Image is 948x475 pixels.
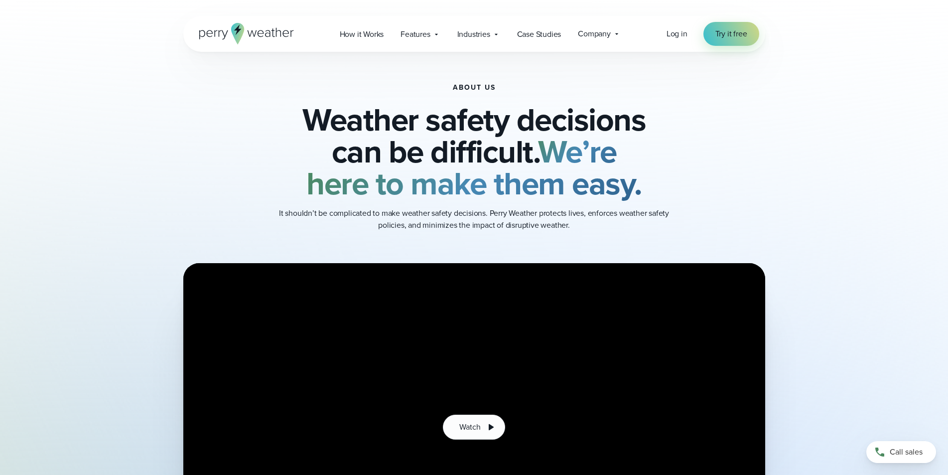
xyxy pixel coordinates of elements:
[457,28,490,40] span: Industries
[703,22,759,46] a: Try it free
[517,28,561,40] span: Case Studies
[275,207,674,231] p: It shouldn’t be complicated to make weather safety decisions. Perry Weather protects lives, enfor...
[306,128,642,207] strong: We’re here to make them easy.
[443,415,505,440] button: Watch
[578,28,611,40] span: Company
[401,28,430,40] span: Features
[715,28,747,40] span: Try it free
[667,28,687,40] a: Log in
[667,28,687,39] span: Log in
[453,84,496,92] h1: About Us
[866,441,936,463] a: Call sales
[331,24,393,44] a: How it Works
[509,24,570,44] a: Case Studies
[233,104,715,199] h2: Weather safety decisions can be difficult.
[340,28,384,40] span: How it Works
[890,446,923,458] span: Call sales
[459,421,480,433] span: Watch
